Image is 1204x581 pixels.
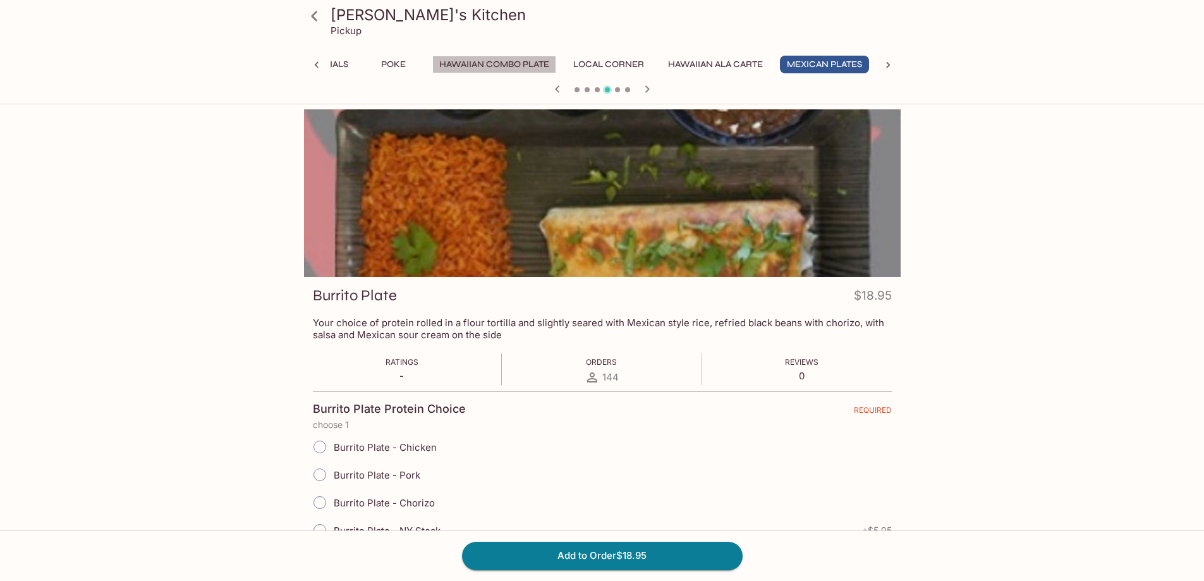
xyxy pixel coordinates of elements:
span: Burrito Plate - NY Steak [334,525,441,537]
button: Hawaiian Ala Carte [661,56,770,73]
h3: [PERSON_NAME]'s Kitchen [331,5,896,25]
span: Ratings [386,357,418,367]
span: + $5.95 [862,525,892,535]
button: Poke [365,56,422,73]
span: REQUIRED [854,405,892,420]
h3: Burrito Plate [313,286,397,305]
span: Burrito Plate - Chorizo [334,497,435,509]
span: Burrito Plate - Chicken [334,441,437,453]
h4: Burrito Plate Protein Choice [313,402,466,416]
p: - [386,370,418,382]
div: Burrito Plate [304,109,901,277]
button: Add to Order$18.95 [462,542,743,570]
p: Pickup [331,25,362,37]
span: Burrito Plate - Pork [334,469,420,481]
p: 0 [785,370,818,382]
button: Local Corner [566,56,651,73]
button: Hawaiian Combo Plate [432,56,556,73]
span: Reviews [785,357,818,367]
h4: $18.95 [854,286,892,310]
span: 144 [602,371,619,383]
button: Mexican Plates [780,56,869,73]
span: Orders [586,357,617,367]
p: Your choice of protein rolled in a flour tortilla and slightly seared with Mexican style rice, re... [313,317,892,341]
p: choose 1 [313,420,892,430]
